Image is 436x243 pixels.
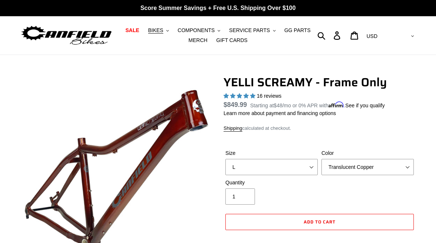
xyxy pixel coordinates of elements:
button: COMPONENTS [174,25,224,35]
span: Affirm [328,101,344,108]
span: COMPONENTS [178,27,215,34]
label: Color [321,149,414,157]
span: GG PARTS [284,27,310,34]
a: See if you qualify - Learn more about Affirm Financing (opens in modal) [345,103,385,108]
span: 16 reviews [257,93,282,99]
span: $48 [274,103,282,108]
span: $849.99 [224,101,247,108]
p: Starting at /mo or 0% APR with . [250,100,385,110]
a: GIFT CARDS [212,35,251,45]
a: MERCH [185,35,211,45]
span: GIFT CARDS [216,37,248,44]
a: SALE [122,25,143,35]
span: SERVICE PARTS [229,27,270,34]
span: 5.00 stars [224,93,257,99]
h1: YELLI SCREAMY - Frame Only [224,75,416,89]
label: Quantity [225,179,318,187]
span: Add to cart [304,218,335,225]
div: calculated at checkout. [224,125,416,132]
a: Shipping [224,125,242,132]
button: Add to cart [225,214,414,230]
span: MERCH [188,37,207,44]
span: BIKES [148,27,163,34]
label: Size [225,149,318,157]
span: SALE [125,27,139,34]
img: Canfield Bikes [20,24,113,47]
button: SERVICE PARTS [225,25,279,35]
a: Learn more about payment and financing options [224,110,336,116]
a: GG PARTS [280,25,314,35]
button: BIKES [144,25,173,35]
